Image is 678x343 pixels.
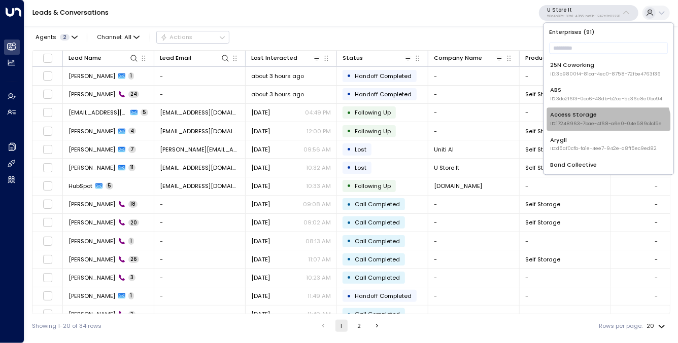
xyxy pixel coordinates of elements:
span: 4 [128,128,136,135]
span: Channel: [94,31,143,43]
span: Self Storage [525,90,560,98]
td: - [520,287,611,305]
span: Toggle select row [43,107,53,118]
div: ABS [550,86,662,103]
span: kerric@getuniti.com [160,145,240,154]
span: Call Completed [355,237,400,245]
div: 20 [647,320,667,332]
span: Lost [355,145,366,154]
span: Self Storage [525,164,560,172]
button: Go to next page [371,320,384,332]
td: - [154,67,246,85]
td: - [520,67,611,85]
span: Eric Tessing [69,310,115,318]
span: Call Completed [355,218,400,226]
span: Toggle select row [43,71,53,81]
span: Sep 15, 2025 [251,255,270,263]
td: - [154,287,246,305]
span: Agents [36,34,56,40]
div: Arygll [550,136,657,153]
span: Toggle select row [43,163,53,173]
span: 24 [128,91,139,98]
span: ustoreit.ie [434,182,482,190]
p: 04:49 PM [305,108,331,117]
div: Product [525,53,595,63]
td: - [154,86,246,103]
td: - [428,269,520,286]
span: Sep 16, 2025 [251,237,270,245]
td: - [520,232,611,250]
p: 09:56 AM [303,145,331,154]
span: Handoff Completed [355,292,412,300]
td: - [428,86,520,103]
div: Product [525,53,549,63]
div: Lead Email [160,53,230,63]
td: - [428,232,520,250]
span: Toggle select row [43,144,53,155]
p: 08:13 AM [306,237,331,245]
span: Sep 16, 2025 [251,200,270,208]
p: Enterprises ( 91 ) [547,26,670,38]
span: 3 [128,274,135,281]
span: Maria [69,274,115,282]
span: 1 [128,238,134,245]
span: Mariea McGrath [69,164,115,172]
span: Emma [69,218,115,226]
div: • [347,216,352,230]
div: - [655,237,658,245]
span: HubSpot [69,182,92,190]
span: Maria [69,72,115,80]
span: Toggle select row [43,217,53,227]
span: Sep 16, 2025 [251,218,270,226]
span: ID: 3dc2f6f3-0cc6-48db-b2ce-5c36e8e0bc94 [550,95,662,102]
span: Rayan Habbab [69,127,115,135]
div: • [347,142,352,156]
span: Sep 20, 2025 [251,145,270,154]
span: ID: d5af0cfb-fa1e-4ee7-942e-a8ff5ec9ed82 [550,145,657,153]
span: Handoff Completed [355,90,412,98]
span: 3 [128,311,135,318]
div: Company Name [434,53,482,63]
span: Self Storage [525,145,560,154]
p: U Store It [547,7,620,13]
span: about 3 hours ago [251,72,304,80]
div: - [655,292,658,300]
div: - [655,310,658,318]
span: Uniti AI [434,145,454,154]
span: Following Up [355,182,391,190]
td: - [154,269,246,286]
span: Call Completed [355,200,400,208]
span: Self Storage [525,200,560,208]
span: Toggle select row [43,291,53,301]
div: Button group with a nested menu [156,31,229,43]
td: - [520,306,611,323]
td: - [520,104,611,122]
span: Following Up [355,127,391,135]
div: • [347,252,352,266]
div: Last Interacted [251,53,297,63]
p: 12:00 PM [307,127,331,135]
span: 26 [128,256,139,263]
span: Sep 20, 2025 [251,127,270,135]
span: 7 [128,146,136,153]
span: noreply@hubspot.com [160,182,240,190]
div: Lead Name [69,53,139,63]
span: onboarding@hubspot.com [69,108,127,117]
span: Sep 11, 2025 [251,310,270,318]
span: Toggle select row [43,181,53,191]
td: - [428,306,520,323]
span: Toggle select row [43,89,53,99]
button: Agents2 [32,31,80,43]
div: - [655,274,658,282]
div: Last Interacted [251,53,321,63]
div: Status [343,53,413,63]
span: Self Storage [525,255,560,263]
td: - [154,232,246,250]
span: U Store It [434,164,459,172]
span: ID: 3b9800f4-81ca-4ec0-8758-72fbe4763f36 [550,70,661,78]
td: - [428,122,520,140]
span: Toggle select row [43,126,53,136]
a: Leads & Conversations [32,8,109,17]
span: 1 [128,72,134,80]
span: Eric [69,292,115,300]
